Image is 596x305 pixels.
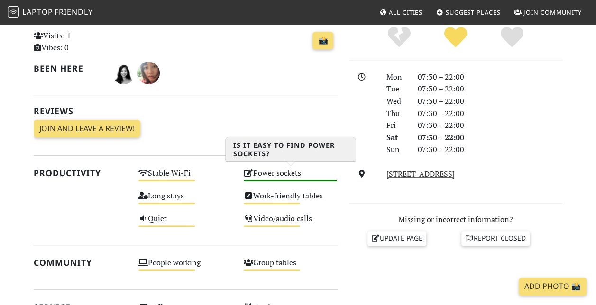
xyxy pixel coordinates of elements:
[34,106,338,116] h2: Reviews
[381,108,412,120] div: Thu
[238,189,343,212] div: Work-friendly tables
[381,83,412,95] div: Tue
[34,63,101,73] h2: Been here
[510,4,586,21] a: Join Community
[8,6,19,18] img: LaptopFriendly
[133,166,238,189] div: Stable Wi-Fi
[386,169,455,179] a: [STREET_ADDRESS]
[381,95,412,108] div: Wed
[412,132,568,144] div: 07:30 – 22:00
[412,108,568,120] div: 07:30 – 22:00
[238,256,343,278] div: Group tables
[137,62,160,84] img: 1782-mayuyi.jpg
[484,26,540,49] div: Definitely!
[238,166,343,189] div: Power sockets
[381,119,412,132] div: Fri
[34,120,140,138] a: Join and leave a review!
[226,137,356,162] h3: Is it easy to find power sockets?
[412,83,568,95] div: 07:30 – 22:00
[55,7,92,17] span: Friendly
[381,71,412,83] div: Mon
[376,4,426,21] a: All Cities
[137,67,160,77] span: Mayuyi Chua
[133,256,238,278] div: People working
[432,4,504,21] a: Suggest Places
[461,231,530,245] a: Report closed
[34,168,128,178] h2: Productivity
[238,212,343,234] div: Video/audio calls
[312,32,333,50] a: 📸
[412,144,568,156] div: 07:30 – 22:00
[381,144,412,156] div: Sun
[412,119,568,132] div: 07:30 – 22:00
[371,26,428,49] div: No
[428,26,484,49] div: Yes
[22,7,53,17] span: Laptop
[446,8,501,17] span: Suggest Places
[8,4,93,21] a: LaptopFriendly LaptopFriendly
[34,258,128,268] h2: Community
[381,132,412,144] div: Sat
[389,8,422,17] span: All Cities
[112,67,137,77] span: Eunice Loh
[523,8,582,17] span: Join Community
[367,231,426,245] a: Update page
[349,214,563,226] p: Missing or incorrect information?
[112,62,135,84] img: 1918-eunice.jpg
[412,95,568,108] div: 07:30 – 22:00
[133,189,238,212] div: Long stays
[34,30,128,54] p: Visits: 1 Vibes: 0
[133,212,238,234] div: Quiet
[412,71,568,83] div: 07:30 – 22:00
